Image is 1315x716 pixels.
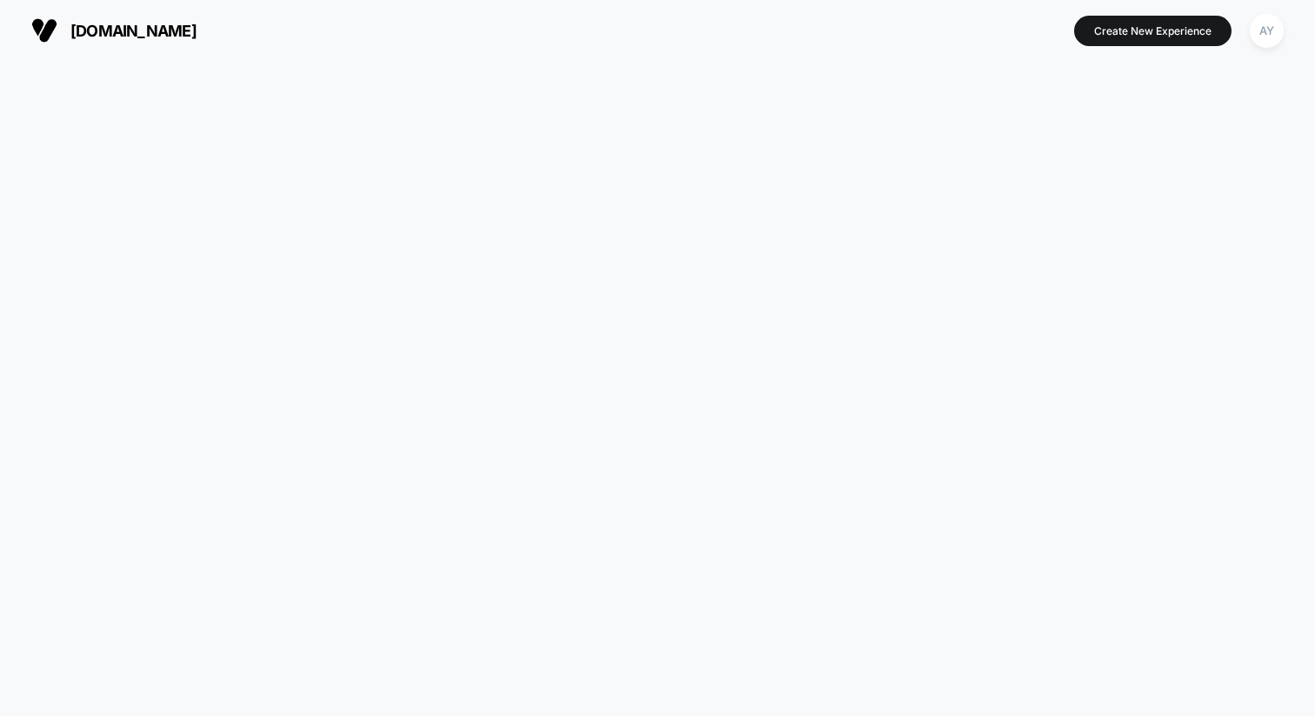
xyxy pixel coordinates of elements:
[1245,13,1289,49] button: AY
[1250,14,1284,48] div: AY
[31,17,57,43] img: Visually logo
[26,17,202,44] button: [DOMAIN_NAME]
[1074,16,1232,46] button: Create New Experience
[70,22,197,40] span: [DOMAIN_NAME]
